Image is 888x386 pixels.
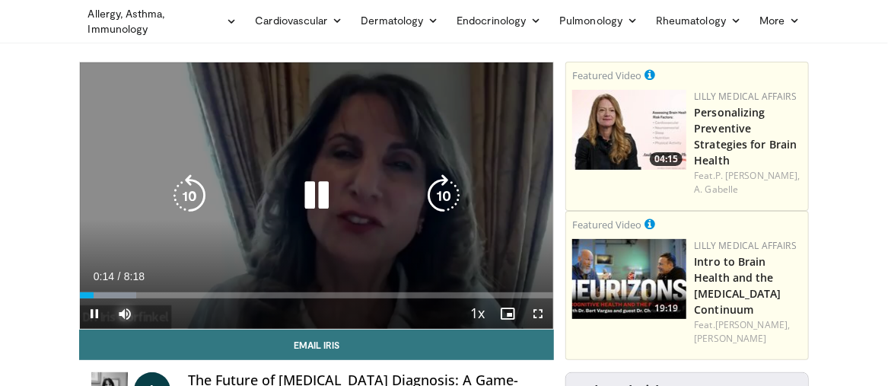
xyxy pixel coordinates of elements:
span: 04:15 [650,152,683,166]
button: Enable picture-in-picture mode [492,298,523,329]
a: Endocrinology [447,5,550,36]
a: Lilly Medical Affairs [694,90,797,103]
a: Allergy, Asthma, Immunology [79,6,247,37]
a: Pulmonology [550,5,647,36]
a: A. Gabelle [694,183,738,196]
a: 19:19 [572,239,686,319]
div: Feat. [694,169,802,196]
a: [PERSON_NAME] [694,332,766,345]
a: [PERSON_NAME], [715,318,790,331]
span: 19:19 [650,301,683,315]
button: Fullscreen [523,298,553,329]
small: Featured Video [572,218,641,231]
a: Dermatology [352,5,448,36]
a: Email Iris [79,330,555,360]
div: Progress Bar [80,292,554,298]
button: Pause [80,298,110,329]
a: More [750,5,809,36]
a: Cardiovascular [246,5,352,36]
img: a80fd508-2012-49d4-b73e-1d4e93549e78.png.150x105_q85_crop-smart_upscale.jpg [572,239,686,319]
span: 0:14 [94,270,114,282]
a: Intro to Brain Health and the [MEDICAL_DATA] Continuum [694,254,781,317]
button: Playback Rate [462,298,492,329]
button: Mute [110,298,141,329]
img: c3be7821-a0a3-4187-927a-3bb177bd76b4.png.150x105_q85_crop-smart_upscale.jpg [572,90,686,170]
a: Personalizing Preventive Strategies for Brain Health [694,105,797,167]
a: 04:15 [572,90,686,170]
div: Feat. [694,318,802,346]
span: / [118,270,121,282]
small: Featured Video [572,69,641,82]
video-js: Video Player [80,62,554,329]
a: Rheumatology [647,5,750,36]
a: P. [PERSON_NAME], [715,169,800,182]
a: Lilly Medical Affairs [694,239,797,252]
span: 8:18 [124,270,145,282]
